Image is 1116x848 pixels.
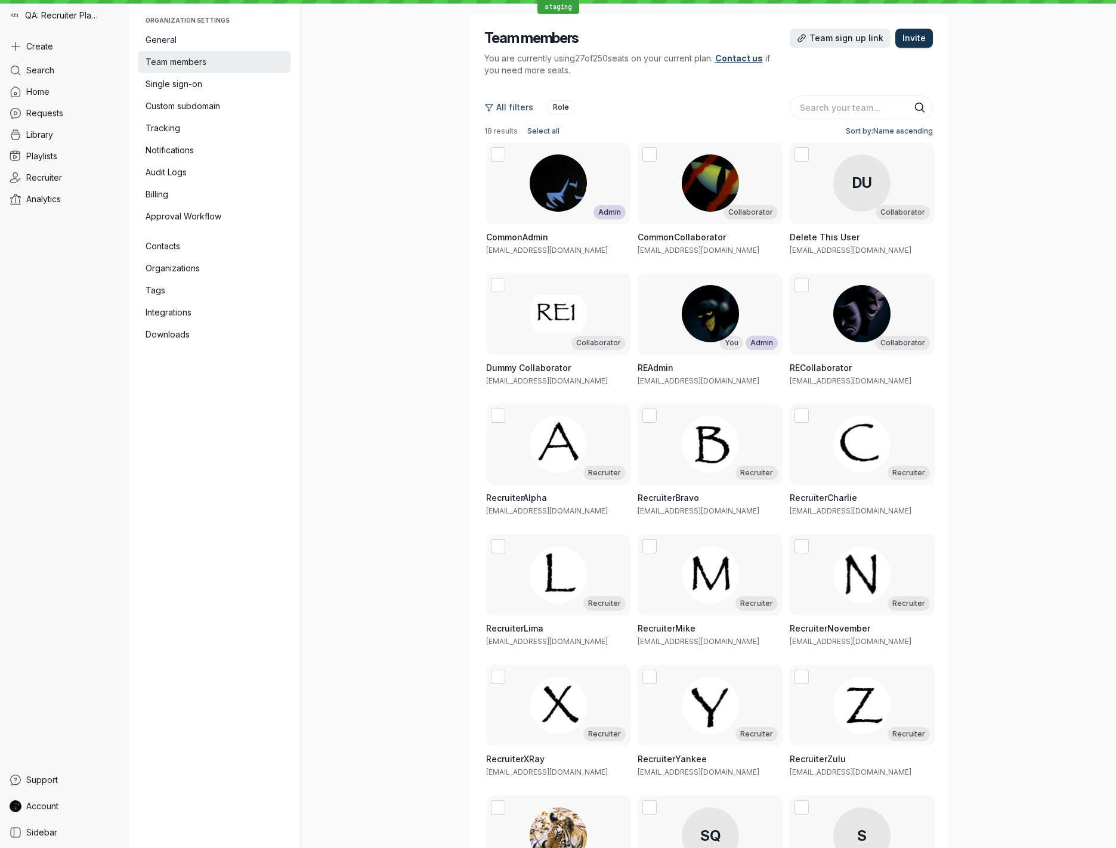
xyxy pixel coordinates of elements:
span: Recruiter [26,172,62,184]
span: Dummy Collaborator [486,363,571,373]
span: RecruiterLima [486,623,543,633]
a: Requests [5,103,124,124]
button: Create [5,36,124,57]
a: Team members [138,51,290,73]
button: Sort by:Name ascending [841,124,933,138]
span: CommonAdmin [486,232,548,242]
a: Billing [138,184,290,205]
span: Downloads [146,329,283,341]
span: Role [553,101,569,113]
span: Tags [146,284,283,296]
div: Recruiter [735,466,778,480]
span: RecruiterNovember [790,623,870,633]
button: Invite [895,29,933,48]
span: [EMAIL_ADDRESS][DOMAIN_NAME] [486,767,608,776]
a: Single sign-on [138,73,290,95]
span: [EMAIL_ADDRESS][DOMAIN_NAME] [790,506,911,515]
span: [EMAIL_ADDRESS][DOMAIN_NAME] [638,246,759,255]
span: Audit Logs [146,166,283,178]
span: Team sign up link [809,32,883,44]
a: Analytics [5,188,124,210]
p: You are currently using 27 of 250 seats on your current plan . if you need more seats. [484,52,771,76]
span: [EMAIL_ADDRESS][DOMAIN_NAME] [486,637,608,646]
span: Select all [527,125,559,137]
span: RecruiterZulu [790,754,846,764]
div: Recruiter [735,596,778,611]
span: QA: Recruiter Playground [25,10,101,21]
span: Team members [146,56,283,68]
span: Organizations [146,262,283,274]
span: [EMAIL_ADDRESS][DOMAIN_NAME] [638,506,759,515]
span: RecruiterCharlie [790,493,857,503]
a: REAdmin avatarAccount [5,796,124,817]
span: General [146,34,283,46]
a: Support [5,769,124,791]
a: Contact us [715,53,763,63]
span: 18 results [484,126,518,136]
div: You [720,336,743,350]
span: [EMAIL_ADDRESS][DOMAIN_NAME] [790,376,911,385]
div: Collaborator [876,205,930,219]
span: Single sign-on [146,78,283,90]
span: [EMAIL_ADDRESS][DOMAIN_NAME] [638,376,759,385]
span: RecruiterYankee [638,754,707,764]
h2: Team members [484,29,579,48]
a: Integrations [138,302,290,323]
span: RecruiterXRay [486,754,545,764]
div: Recruiter [583,596,626,611]
a: Sidebar [5,822,124,843]
span: Account [26,800,58,812]
span: Billing [146,188,283,200]
span: RecruiterMike [638,623,695,633]
a: Organizations [138,258,290,279]
a: Downloads [138,324,290,345]
span: Approval Workflow [146,211,283,222]
button: Role [548,100,574,114]
img: QA: Recruiter Playground avatar [10,10,20,21]
a: Approval Workflow [138,206,290,227]
button: Team sign up link [790,29,891,48]
span: RecruiterAlpha [486,493,547,503]
div: Collaborator [724,205,778,219]
a: General [138,29,290,51]
a: Tracking [138,117,290,139]
div: Recruiter [888,596,930,611]
div: Recruiter [583,727,626,741]
a: Library [5,124,124,146]
span: Support [26,774,58,786]
span: Custom subdomain [146,100,283,112]
a: Search [5,60,124,81]
a: Home [5,81,124,103]
div: Admin [593,205,626,219]
span: [EMAIL_ADDRESS][DOMAIN_NAME] [486,246,608,255]
span: All filters [496,101,533,113]
span: [EMAIL_ADDRESS][DOMAIN_NAME] [638,767,759,776]
span: [EMAIL_ADDRESS][DOMAIN_NAME] [638,637,759,646]
span: Integrations [146,307,283,318]
span: Search [26,64,54,76]
div: QA: Recruiter Playground [5,5,124,26]
span: Delete This User [790,232,860,242]
input: Search your team... [790,95,933,119]
div: Collaborator [876,336,930,350]
a: Contacts [138,236,290,257]
span: RECollaborator [790,363,852,373]
button: Search [914,101,926,113]
a: Notifications [138,140,290,161]
span: Home [26,86,50,98]
span: Playlists [26,150,57,162]
span: [EMAIL_ADDRESS][DOMAIN_NAME] [486,376,608,385]
span: REAdmin [638,363,673,373]
button: Select all [523,124,564,138]
span: Sidebar [26,827,57,838]
div: Recruiter [888,466,930,480]
span: Requests [26,107,63,119]
img: REAdmin avatar [10,800,21,812]
a: Recruiter [5,167,124,188]
span: Organization settings [146,17,283,24]
span: Contacts [146,240,283,252]
div: Recruiter [583,466,626,480]
a: Custom subdomain [138,95,290,117]
div: Recruiter [735,727,778,741]
span: Library [26,129,53,141]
